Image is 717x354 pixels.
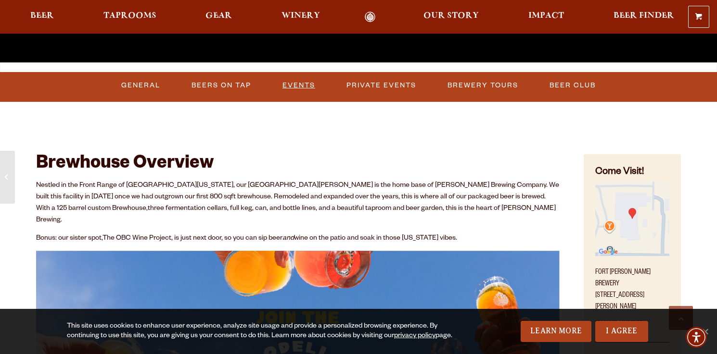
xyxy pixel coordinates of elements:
[521,321,591,342] a: Learn More
[595,261,669,313] p: Fort [PERSON_NAME] Brewery [STREET_ADDRESS][PERSON_NAME]
[117,74,164,97] a: General
[30,12,54,20] span: Beer
[595,251,669,259] a: Find on Google Maps (opens in a new window)
[205,12,232,20] span: Gear
[595,321,648,342] a: I Agree
[188,74,255,97] a: Beers on Tap
[614,12,674,20] span: Beer Finder
[282,12,320,20] span: Winery
[24,12,60,23] a: Beer
[343,74,420,97] a: Private Events
[36,154,560,175] h2: Brewhouse Overview
[394,332,435,340] a: privacy policy
[36,205,556,224] span: three fermentation cellars, full keg, can, and bottle lines, and a beautiful taproom and beer gar...
[36,233,560,244] p: Bonus: our sister spot, , is just next door, so you can sip beer wine on the patio and soak in th...
[102,235,171,243] a: The OBC Wine Project
[595,166,669,180] h4: Come Visit!
[528,12,564,20] span: Impact
[444,74,522,97] a: Brewery Tours
[423,12,479,20] span: Our Story
[522,12,570,23] a: Impact
[275,12,326,23] a: Winery
[199,12,238,23] a: Gear
[282,235,294,243] em: and
[669,306,693,330] a: Scroll to top
[686,327,707,348] div: Accessibility Menu
[417,12,485,23] a: Our Story
[103,12,156,20] span: Taprooms
[595,182,669,256] img: Small thumbnail of location on map
[67,322,468,341] div: This site uses cookies to enhance user experience, analyze site usage and provide a personalized ...
[352,12,388,23] a: Odell Home
[546,74,600,97] a: Beer Club
[97,12,163,23] a: Taprooms
[607,12,680,23] a: Beer Finder
[36,180,560,226] p: Nestled in the Front Range of [GEOGRAPHIC_DATA][US_STATE], our [GEOGRAPHIC_DATA][PERSON_NAME] is ...
[279,74,319,97] a: Events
